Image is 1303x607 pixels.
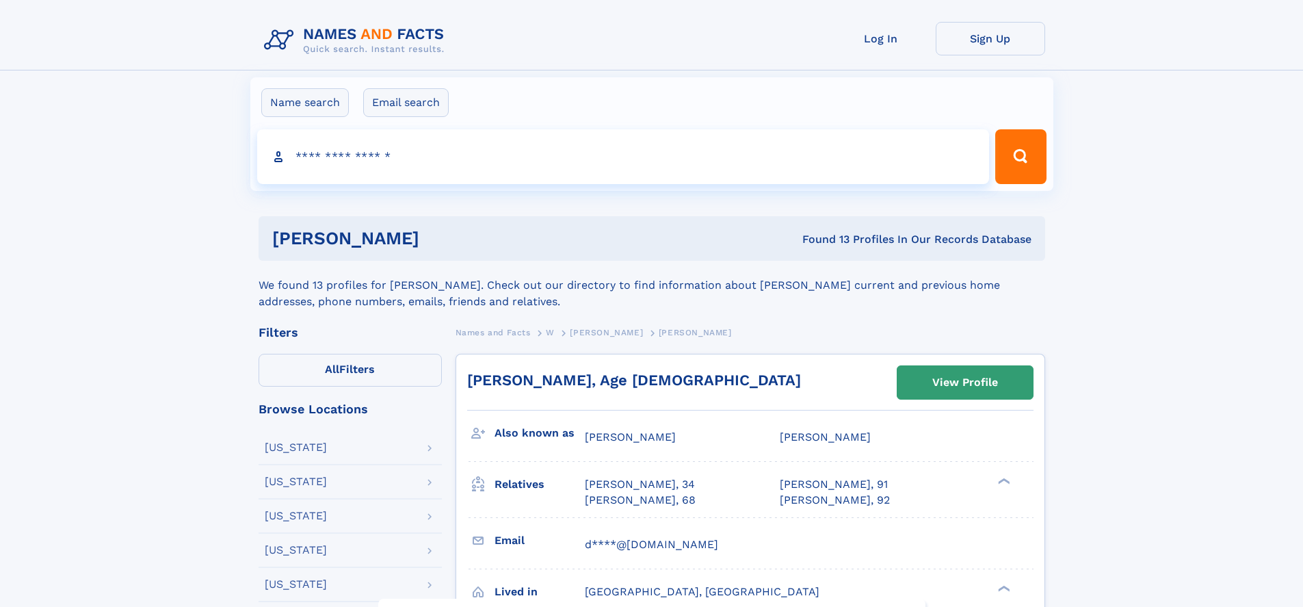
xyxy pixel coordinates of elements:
[570,328,643,337] span: [PERSON_NAME]
[585,493,696,508] a: [PERSON_NAME], 68
[932,367,998,398] div: View Profile
[257,129,990,184] input: search input
[265,511,327,521] div: [US_STATE]
[546,324,555,341] a: W
[495,473,585,496] h3: Relatives
[259,403,442,415] div: Browse Locations
[995,477,1011,486] div: ❯
[363,88,449,117] label: Email search
[495,422,585,445] h3: Also known as
[265,545,327,556] div: [US_STATE]
[936,22,1045,55] a: Sign Up
[659,328,732,337] span: [PERSON_NAME]
[265,579,327,590] div: [US_STATE]
[259,261,1045,310] div: We found 13 profiles for [PERSON_NAME]. Check out our directory to find information about [PERSON...
[995,129,1046,184] button: Search Button
[611,232,1031,247] div: Found 13 Profiles In Our Records Database
[780,430,871,443] span: [PERSON_NAME]
[495,529,585,552] h3: Email
[272,230,611,247] h1: [PERSON_NAME]
[259,354,442,387] label: Filters
[826,22,936,55] a: Log In
[585,585,819,598] span: [GEOGRAPHIC_DATA], [GEOGRAPHIC_DATA]
[495,580,585,604] h3: Lived in
[261,88,349,117] label: Name search
[259,326,442,339] div: Filters
[780,493,890,508] a: [PERSON_NAME], 92
[585,477,695,492] a: [PERSON_NAME], 34
[467,372,801,389] a: [PERSON_NAME], Age [DEMOGRAPHIC_DATA]
[570,324,643,341] a: [PERSON_NAME]
[265,476,327,487] div: [US_STATE]
[456,324,531,341] a: Names and Facts
[897,366,1033,399] a: View Profile
[325,363,339,376] span: All
[546,328,555,337] span: W
[585,430,676,443] span: [PERSON_NAME]
[780,477,888,492] a: [PERSON_NAME], 91
[995,584,1011,593] div: ❯
[265,442,327,453] div: [US_STATE]
[259,22,456,59] img: Logo Names and Facts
